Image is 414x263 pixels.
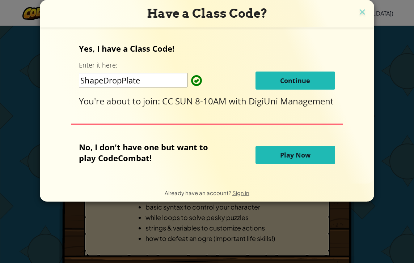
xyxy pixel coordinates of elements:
button: Continue [255,72,335,90]
span: Continue [280,76,310,85]
span: Have a Class Code? [147,6,267,21]
label: Enter it here: [79,61,117,70]
span: CC SUN 8-10AM [162,95,229,107]
a: Sign in [232,189,249,196]
button: Play Now [255,146,335,164]
span: You're about to join: [79,95,162,107]
span: with [229,95,249,107]
img: close icon [358,7,367,18]
span: DigiUni Management [249,95,334,107]
span: Play Now [280,151,310,159]
p: No, I don't have one but want to play CodeCombat! [79,142,219,163]
p: Yes, I have a Class Code! [79,43,335,54]
span: Already have an account? [165,189,232,196]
